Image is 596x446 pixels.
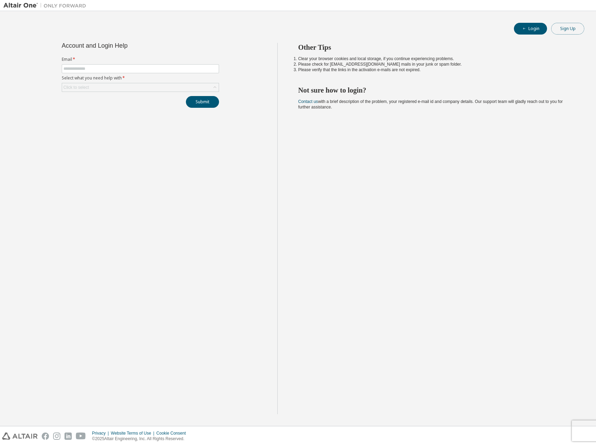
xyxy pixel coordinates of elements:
button: Submit [186,96,219,108]
p: © 2025 Altair Engineering, Inc. All Rights Reserved. [92,436,190,442]
h2: Other Tips [298,43,572,52]
img: altair_logo.svg [2,433,38,440]
label: Email [62,57,219,62]
img: youtube.svg [76,433,86,440]
img: facebook.svg [42,433,49,440]
img: instagram.svg [53,433,60,440]
button: Sign Up [551,23,584,35]
img: linkedin.svg [64,433,72,440]
button: Login [514,23,547,35]
img: Altair One [3,2,90,9]
div: Click to select [62,83,219,92]
li: Clear your browser cookies and local storage, if you continue experiencing problems. [298,56,572,61]
div: Privacy [92,430,111,436]
div: Website Terms of Use [111,430,156,436]
div: Account and Login Help [62,43,188,48]
h2: Not sure how to login? [298,86,572,95]
div: Cookie Consent [156,430,190,436]
li: Please verify that the links in the activation e-mails are not expired. [298,67,572,73]
li: Please check for [EMAIL_ADDRESS][DOMAIN_NAME] mails in your junk or spam folder. [298,61,572,67]
div: Click to select [63,85,89,90]
label: Select what you need help with [62,75,219,81]
a: Contact us [298,99,318,104]
span: with a brief description of the problem, your registered e-mail id and company details. Our suppo... [298,99,563,110]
